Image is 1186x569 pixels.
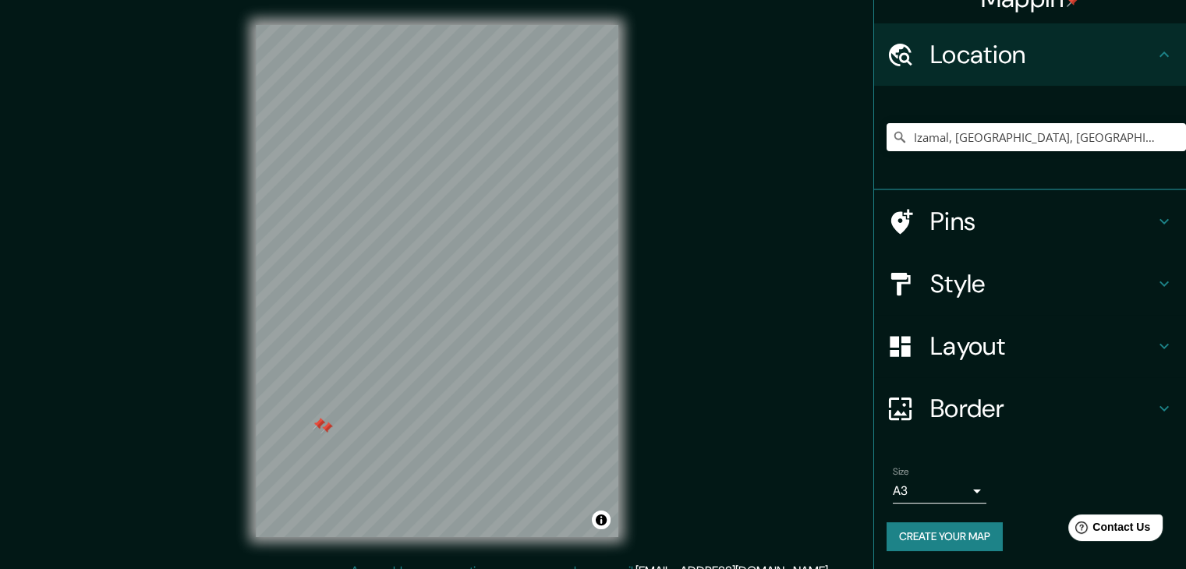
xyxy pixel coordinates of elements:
label: Size [893,465,909,479]
iframe: Help widget launcher [1047,508,1169,552]
button: Create your map [887,522,1003,551]
button: Toggle attribution [592,511,611,529]
div: A3 [893,479,986,504]
div: Pins [874,190,1186,253]
canvas: Map [256,25,618,537]
h4: Pins [930,206,1155,237]
div: Border [874,377,1186,440]
h4: Style [930,268,1155,299]
div: Style [874,253,1186,315]
div: Layout [874,315,1186,377]
div: Location [874,23,1186,86]
h4: Border [930,393,1155,424]
h4: Location [930,39,1155,70]
input: Pick your city or area [887,123,1186,151]
h4: Layout [930,330,1155,362]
